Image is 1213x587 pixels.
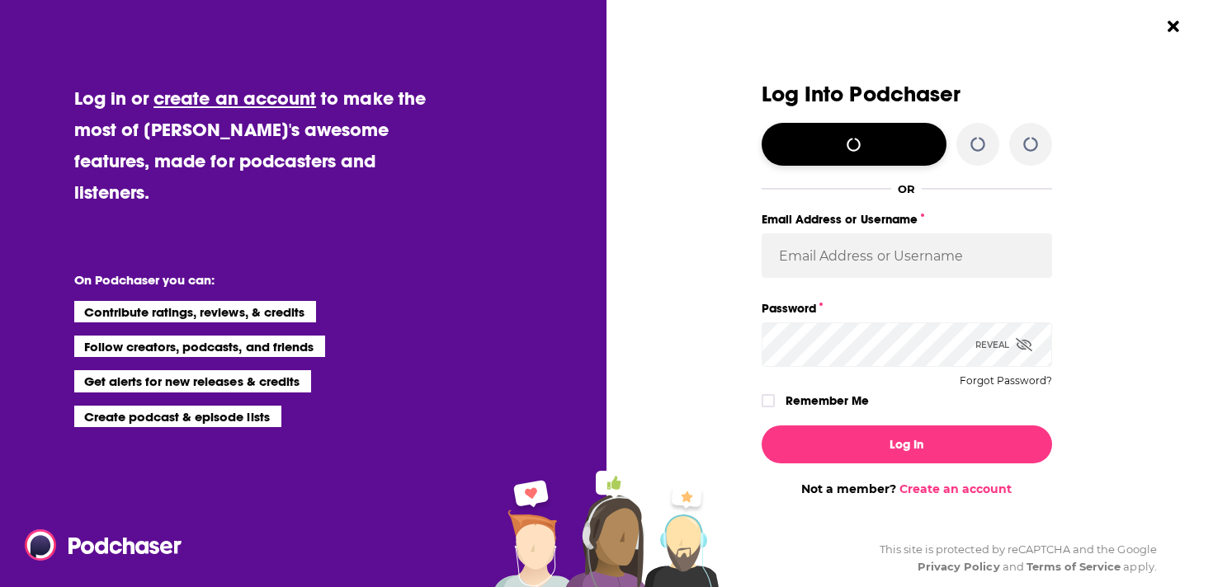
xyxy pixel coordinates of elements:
[1027,560,1121,573] a: Terms of Service
[975,322,1032,367] div: Reveal
[25,529,170,561] a: Podchaser - Follow, Share and Rate Podcasts
[898,182,915,195] div: OR
[786,390,869,411] label: Remember Me
[74,301,317,322] li: Contribute ratings, reviews, & credits
[74,272,404,288] li: On Podchaser you can:
[762,233,1052,278] input: Email Address or Username
[1158,11,1189,42] button: Close Button
[74,336,326,357] li: Follow creators, podcasts, and friends
[899,481,1012,496] a: Create an account
[762,298,1052,319] label: Password
[762,209,1052,230] label: Email Address or Username
[960,375,1052,387] button: Forgot Password?
[74,406,281,427] li: Create podcast & episode lists
[866,541,1157,575] div: This site is protected by reCAPTCHA and the Google and apply.
[25,529,183,561] img: Podchaser - Follow, Share and Rate Podcasts
[918,560,1000,573] a: Privacy Policy
[762,425,1052,463] button: Log In
[762,82,1052,106] h3: Log Into Podchaser
[762,481,1052,496] div: Not a member?
[74,370,311,392] li: Get alerts for new releases & credits
[153,87,316,110] a: create an account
